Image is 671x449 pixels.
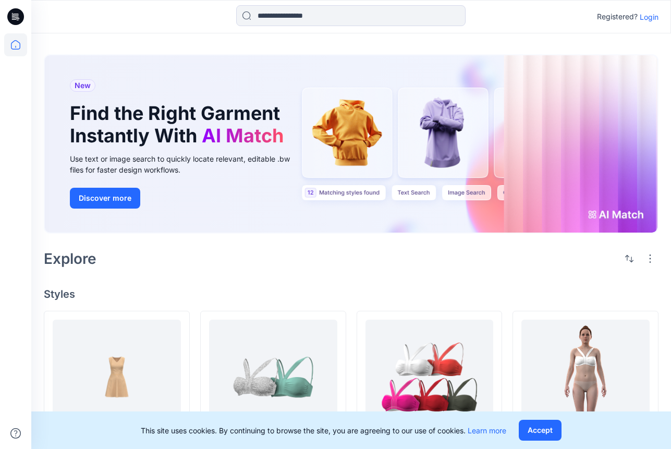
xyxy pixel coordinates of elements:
[141,425,506,436] p: This site uses cookies. By continuing to browse the site, you are agreeing to our use of cookies.
[597,10,638,23] p: Registered?
[75,79,91,92] span: New
[70,153,304,175] div: Use text or image search to quickly locate relevant, editable .bw files for faster design workflows.
[53,320,181,434] a: test upload
[44,250,96,267] h2: Explore
[70,102,289,147] h1: Find the Right Garment Instantly With
[468,426,506,435] a: Learn more
[70,188,140,209] button: Discover more
[521,320,650,434] a: Bra 001 vray image legacy 2025.2
[202,124,284,147] span: AI Match
[365,320,494,434] a: Bra 001 2025.2 default
[44,288,658,300] h4: Styles
[519,420,562,441] button: Accept
[640,11,658,22] p: Login
[209,320,337,434] a: Bra 001 2025.1 vqs blender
